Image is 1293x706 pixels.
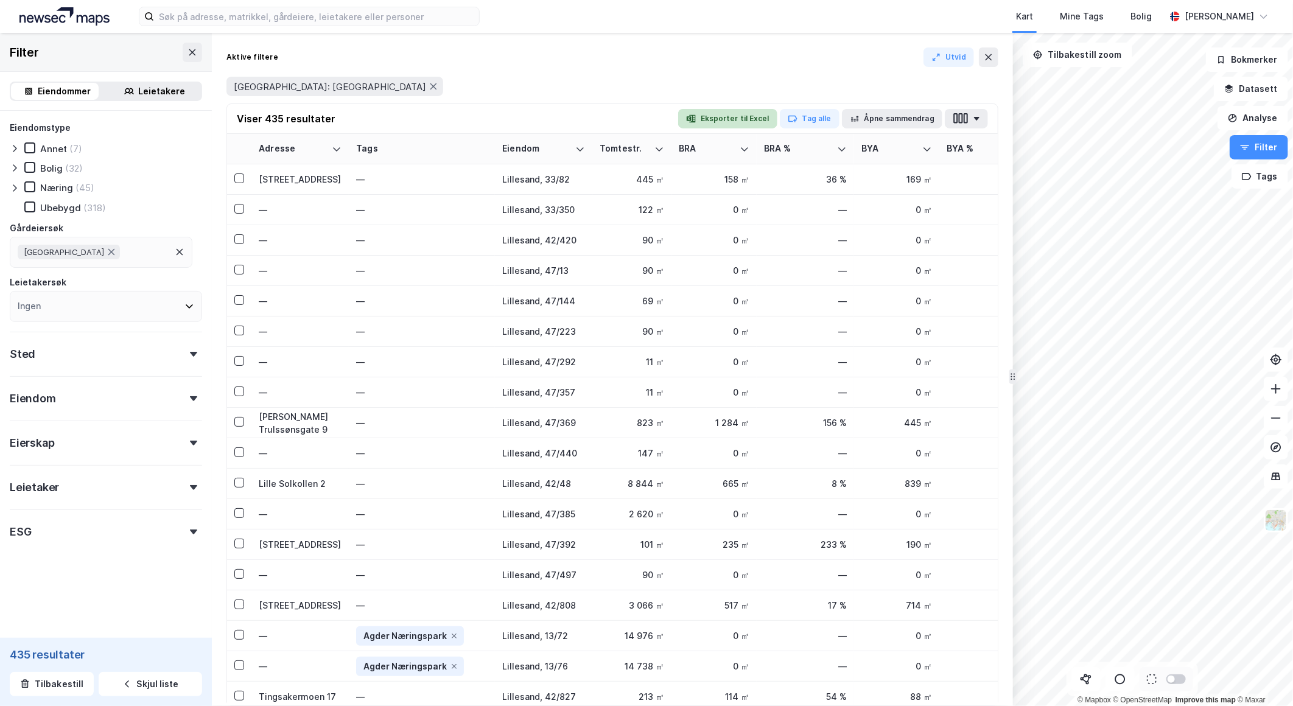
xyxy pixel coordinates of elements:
[679,416,749,429] div: 1 284 ㎡
[259,508,342,520] div: —
[600,143,650,155] div: Tomtestr.
[259,234,342,246] div: —
[600,234,664,246] div: 90 ㎡
[679,295,749,307] div: 0 ㎡
[600,629,664,642] div: 14 976 ㎡
[10,480,59,495] div: Leietaker
[356,170,488,189] div: —
[40,143,67,155] div: Annet
[502,386,585,399] div: Lillesand, 47/357
[363,629,447,643] div: Agder Næringspark
[1185,9,1254,24] div: [PERSON_NAME]
[861,568,932,581] div: 0 ㎡
[947,599,1029,612] div: 23 %
[600,355,664,368] div: 11 ㎡
[764,508,847,520] div: —
[1016,9,1033,24] div: Kart
[861,295,932,307] div: 0 ㎡
[502,538,585,551] div: Lillesand, 47/392
[18,299,41,313] div: Ingen
[19,7,110,26] img: logo.a4113a55bc3d86da70a041830d287a7e.svg
[259,538,342,551] div: [STREET_ADDRESS]
[1023,43,1132,67] button: Tilbakestill zoom
[40,182,73,194] div: Næring
[679,355,749,368] div: 0 ㎡
[679,234,749,246] div: 0 ㎡
[259,599,342,612] div: [STREET_ADDRESS]
[600,325,664,338] div: 90 ㎡
[861,477,932,490] div: 839 ㎡
[259,410,342,436] div: [PERSON_NAME] Trulssønsgate 9
[259,477,342,490] div: Lille Solkollen 2
[679,173,749,186] div: 158 ㎡
[502,295,585,307] div: Lillesand, 47/144
[947,203,1029,216] div: —
[947,568,1029,581] div: —
[502,416,585,429] div: Lillesand, 47/369
[356,444,488,463] div: —
[1232,648,1293,706] div: Kontrollprogram for chat
[10,43,39,62] div: Filter
[600,477,664,490] div: 8 844 ㎡
[356,565,488,585] div: —
[947,416,1029,429] div: 54 %
[259,173,342,186] div: [STREET_ADDRESS]
[600,660,664,673] div: 14 738 ㎡
[764,173,847,186] div: 36 %
[861,264,932,277] div: 0 ㎡
[679,629,749,642] div: 0 ㎡
[502,355,585,368] div: Lillesand, 47/292
[764,660,847,673] div: —
[947,447,1029,460] div: —
[502,508,585,520] div: Lillesand, 47/385
[502,203,585,216] div: Lillesand, 33/350
[764,690,847,703] div: 54 %
[861,355,932,368] div: 0 ㎡
[600,416,664,429] div: 823 ㎡
[502,143,570,155] div: Eiendom
[947,234,1029,246] div: —
[861,386,932,399] div: 0 ㎡
[947,477,1029,490] div: 9 %
[679,508,749,520] div: 0 ㎡
[1214,77,1288,101] button: Datasett
[356,231,488,250] div: —
[502,447,585,460] div: Lillesand, 47/440
[679,568,749,581] div: 0 ㎡
[861,690,932,703] div: 88 ㎡
[10,525,31,539] div: ESG
[259,568,342,581] div: —
[502,173,585,186] div: Lillesand, 33/82
[356,352,488,372] div: —
[1176,696,1236,704] a: Improve this map
[947,629,1029,642] div: —
[259,355,342,368] div: —
[1130,9,1152,24] div: Bolig
[679,447,749,460] div: 0 ㎡
[764,477,847,490] div: 8 %
[947,143,1015,155] div: BYA %
[600,690,664,703] div: 213 ㎡
[679,599,749,612] div: 517 ㎡
[502,660,585,673] div: Lillesand, 13/76
[237,111,335,126] div: Viser 435 resultater
[259,629,342,642] div: —
[10,391,56,406] div: Eiendom
[356,322,488,341] div: —
[600,295,664,307] div: 69 ㎡
[10,221,63,236] div: Gårdeiersøk
[226,52,278,62] div: Aktive filtere
[947,325,1029,338] div: —
[764,416,847,429] div: 156 %
[861,660,932,673] div: 0 ㎡
[678,109,777,128] button: Eksporter til Excel
[1218,106,1288,130] button: Analyse
[947,660,1029,673] div: —
[1113,696,1172,704] a: OpenStreetMap
[10,436,54,450] div: Eierskap
[842,109,943,128] button: Åpne sammendrag
[502,568,585,581] div: Lillesand, 47/497
[764,264,847,277] div: —
[679,203,749,216] div: 0 ㎡
[600,508,664,520] div: 2 620 ㎡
